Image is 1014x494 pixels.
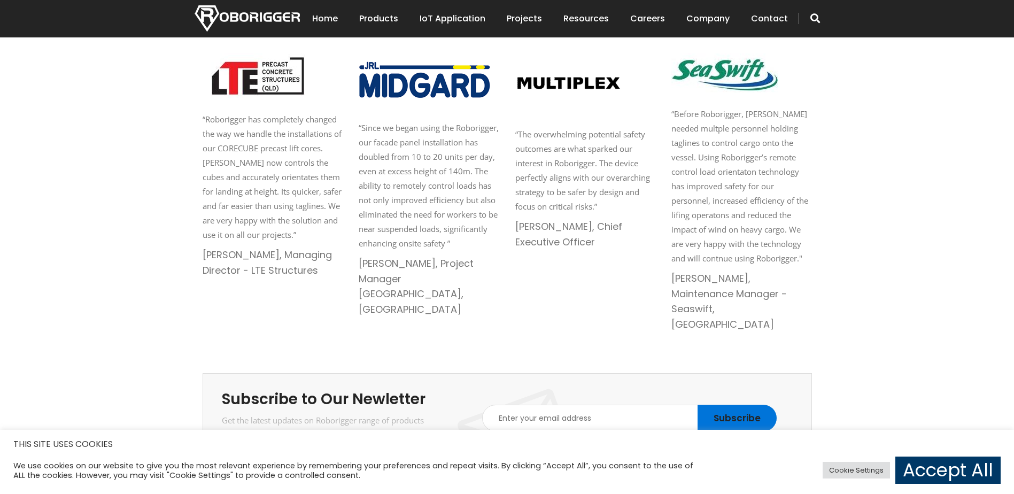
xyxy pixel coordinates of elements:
[359,121,499,251] p: “Since we began using the Roborigger, our facade panel installation has doubled from 10 to 20 uni...
[359,53,492,106] img: Midguard
[895,457,1001,484] a: Accept All
[698,405,777,431] input: Subscribe
[671,107,812,266] p: “Before Roborigger, [PERSON_NAME] needed multple personnel holding taglines to control cargo onto...
[482,405,777,431] input: Enter your email address
[222,389,435,410] h2: Subscribe to Our Newletter
[420,2,485,35] a: IoT Application
[203,248,343,279] h4: [PERSON_NAME], Managing Director - LTE Structures
[203,53,309,98] img: LTE-e1746427302835.jpeg
[515,53,622,113] img: Multiplex
[359,256,499,318] h4: [PERSON_NAME], Project Manager [GEOGRAPHIC_DATA], [GEOGRAPHIC_DATA]
[671,53,778,92] img: Seaswift
[515,219,656,250] h4: [PERSON_NAME], Chief Executive Officer
[195,5,300,32] img: Nortech
[312,2,338,35] a: Home
[515,127,656,214] p: “The overwhelming potential safety outcomes are what sparked our interest in Roborigger. The devi...
[630,2,665,35] a: Careers
[823,462,890,478] a: Cookie Settings
[203,112,343,242] p: “Roborigger has completely changed the way we handle the installations of our CORECUBE precast li...
[13,461,705,480] div: We use cookies on our website to give you the most relevant experience by remembering your prefer...
[13,437,1001,451] h5: THIS SITE USES COOKIES
[671,271,812,333] h4: [PERSON_NAME], Maintenance Manager - Seaswift, [GEOGRAPHIC_DATA]
[563,2,609,35] a: Resources
[686,2,730,35] a: Company
[222,414,435,439] div: Get the latest updates on Roborigger range of products and applications.
[751,2,788,35] a: Contact
[507,2,542,35] a: Projects
[359,2,398,35] a: Products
